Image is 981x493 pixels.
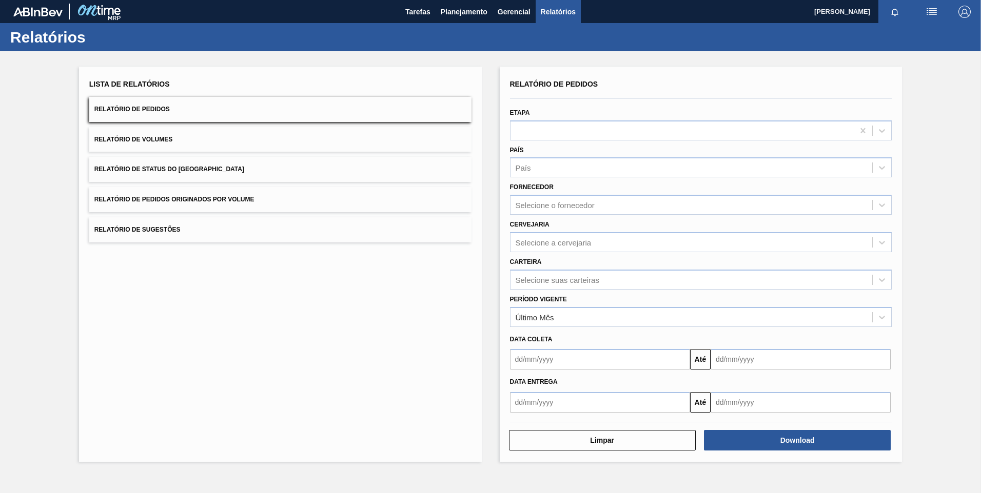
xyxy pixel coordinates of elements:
button: Download [704,430,891,450]
span: Relatório de Sugestões [94,226,181,233]
label: Fornecedor [510,183,554,191]
label: País [510,147,524,154]
div: Selecione o fornecedor [516,201,595,210]
span: Lista de Relatórios [89,80,170,88]
span: Relatório de Volumes [94,136,172,143]
label: Carteira [510,258,542,265]
img: userActions [926,6,938,18]
span: Relatórios [541,6,576,18]
input: dd/mm/yyyy [711,349,891,369]
button: Relatório de Pedidos Originados por Volume [89,187,472,212]
span: Relatório de Pedidos [94,106,170,113]
button: Relatório de Pedidos [89,97,472,122]
label: Cervejaria [510,221,550,228]
button: Relatório de Status do [GEOGRAPHIC_DATA] [89,157,472,182]
label: Período Vigente [510,296,567,303]
span: Relatório de Pedidos [510,80,598,88]
button: Até [690,392,711,413]
div: Último Mês [516,313,554,321]
div: País [516,163,531,172]
button: Relatório de Sugestões [89,217,472,242]
input: dd/mm/yyyy [510,349,690,369]
img: TNhmsLtSVTkK8tSr43FrP2fwEKptu5GPRR3wAAAABJRU5ErkJggg== [13,7,63,16]
span: Relatório de Status do [GEOGRAPHIC_DATA] [94,166,244,173]
button: Limpar [509,430,696,450]
button: Relatório de Volumes [89,127,472,152]
span: Data Entrega [510,378,558,385]
label: Etapa [510,109,530,116]
h1: Relatórios [10,31,192,43]
span: Relatório de Pedidos Originados por Volume [94,196,254,203]
div: Selecione suas carteiras [516,275,599,284]
input: dd/mm/yyyy [711,392,891,413]
button: Notificações [878,5,911,19]
span: Gerencial [498,6,531,18]
img: Logout [958,6,971,18]
button: Até [690,349,711,369]
span: Tarefas [405,6,430,18]
input: dd/mm/yyyy [510,392,690,413]
span: Planejamento [441,6,487,18]
span: Data coleta [510,336,553,343]
div: Selecione a cervejaria [516,238,592,246]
